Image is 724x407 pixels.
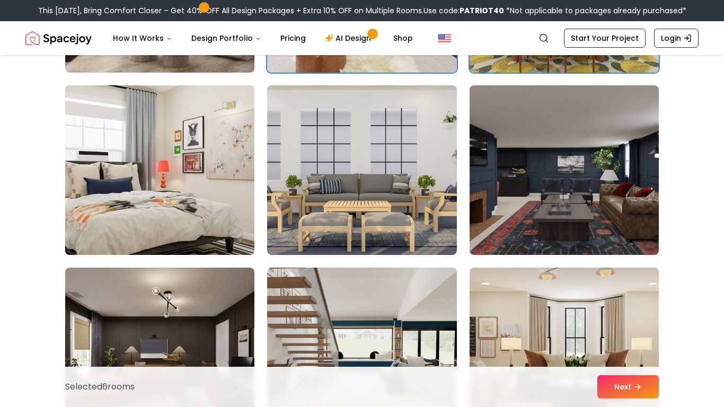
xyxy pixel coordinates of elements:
[25,21,699,55] nav: Global
[272,28,314,49] a: Pricing
[504,5,686,16] span: *Not applicable to packages already purchased*
[316,28,383,49] a: AI Design
[654,29,699,48] a: Login
[65,381,135,393] p: Selected 6 room s
[25,28,92,49] a: Spacejoy
[183,28,270,49] button: Design Portfolio
[564,29,646,48] a: Start Your Project
[385,28,421,49] a: Shop
[60,81,259,259] img: Room room-16
[104,28,181,49] button: How It Works
[38,5,686,16] div: This [DATE], Bring Comfort Closer – Get 40% OFF All Design Packages + Extra 10% OFF on Multiple R...
[438,32,451,45] img: United States
[104,28,421,49] nav: Main
[470,85,659,255] img: Room room-18
[460,5,504,16] b: PATRIOT40
[423,5,504,16] span: Use code:
[25,28,92,49] img: Spacejoy Logo
[267,85,456,255] img: Room room-17
[597,375,659,399] button: Next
